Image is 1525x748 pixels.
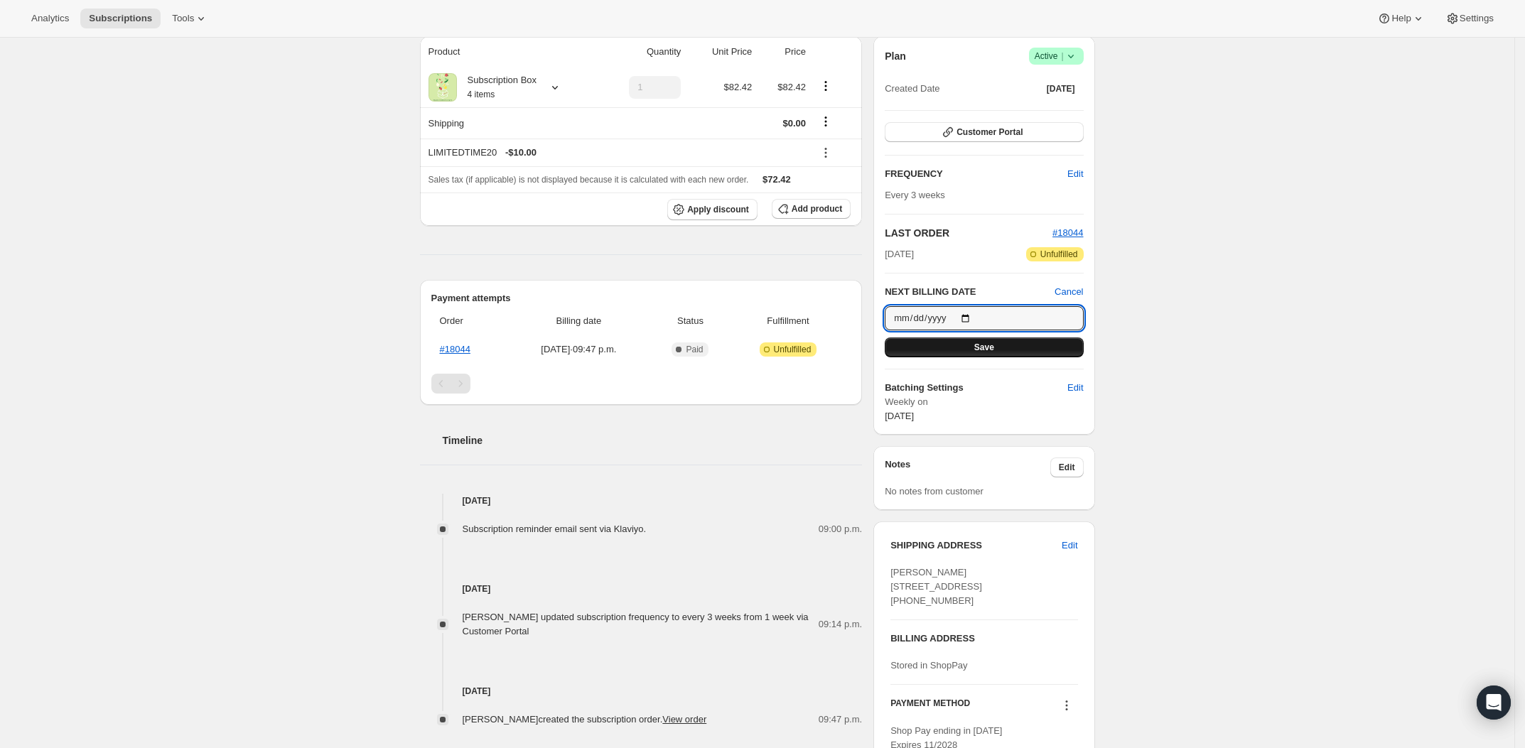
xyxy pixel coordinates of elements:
[1067,167,1083,181] span: Edit
[420,494,863,508] h4: [DATE]
[1391,13,1411,24] span: Help
[420,107,597,139] th: Shipping
[885,226,1052,240] h2: LAST ORDER
[1477,685,1511,720] div: Open Intercom Messenger
[597,36,685,67] th: Quantity
[885,486,984,497] span: No notes from customer
[463,524,647,534] span: Subscription reminder email sent via Klaviyo.
[1059,163,1092,185] button: Edit
[685,36,756,67] th: Unit Price
[1055,285,1083,299] button: Cancel
[885,122,1083,142] button: Customer Portal
[957,126,1023,138] span: Customer Portal
[1047,83,1075,94] span: [DATE]
[420,684,863,698] h4: [DATE]
[885,411,914,421] span: [DATE]
[772,199,851,219] button: Add product
[1067,381,1083,395] span: Edit
[890,698,970,717] h3: PAYMENT METHOD
[819,522,862,536] span: 09:00 p.m.
[31,13,69,24] span: Analytics
[420,36,597,67] th: Product
[1369,9,1433,28] button: Help
[431,305,507,337] th: Order
[885,457,1050,477] h3: Notes
[890,660,967,671] span: Stored in ShopPay
[687,204,749,215] span: Apply discount
[814,114,837,129] button: Shipping actions
[724,82,753,92] span: $82.42
[510,342,647,357] span: [DATE] · 09:47 p.m.
[429,73,457,102] img: product img
[457,73,537,102] div: Subscription Box
[1040,249,1078,260] span: Unfulfilled
[431,291,851,305] h2: Payment attempts
[163,9,217,28] button: Tools
[420,582,863,596] h4: [DATE]
[443,433,863,448] h2: Timeline
[890,538,1062,553] h3: SHIPPING ADDRESS
[774,344,812,355] span: Unfulfilled
[505,146,537,160] span: - $10.00
[890,567,982,606] span: [PERSON_NAME] [STREET_ADDRESS] [PHONE_NUMBER]
[23,9,77,28] button: Analytics
[463,612,809,636] span: [PERSON_NAME] updated subscription frequency to every 3 weeks from 1 week via Customer Portal
[662,714,706,725] a: View order
[792,203,842,215] span: Add product
[885,247,914,261] span: [DATE]
[89,13,152,24] span: Subscriptions
[885,190,945,200] span: Every 3 weeks
[429,146,806,160] div: LIMITEDTIME20
[463,714,707,725] span: [PERSON_NAME] created the subscription order.
[1059,376,1092,399] button: Edit
[885,337,1083,357] button: Save
[1061,50,1063,62] span: |
[885,82,939,96] span: Created Date
[1052,227,1083,238] a: #18044
[734,314,842,328] span: Fulfillment
[885,167,1067,181] h2: FREQUENCY
[885,381,1067,395] h6: Batching Settings
[667,199,758,220] button: Apply discount
[1035,49,1078,63] span: Active
[819,617,862,632] span: 09:14 p.m.
[756,36,810,67] th: Price
[777,82,806,92] span: $82.42
[1038,79,1084,99] button: [DATE]
[814,78,837,94] button: Product actions
[1062,538,1077,553] span: Edit
[80,9,161,28] button: Subscriptions
[762,174,791,185] span: $72.42
[1050,457,1084,477] button: Edit
[431,374,851,394] nav: Pagination
[782,118,806,129] span: $0.00
[885,395,1083,409] span: Weekly on
[429,175,749,185] span: Sales tax (if applicable) is not displayed because it is calculated with each new order.
[1052,226,1083,240] button: #18044
[885,285,1055,299] h2: NEXT BILLING DATE
[1460,13,1494,24] span: Settings
[974,342,994,353] span: Save
[819,712,862,727] span: 09:47 p.m.
[686,344,703,355] span: Paid
[510,314,647,328] span: Billing date
[440,344,470,354] a: #18044
[885,49,906,63] h2: Plan
[172,13,194,24] span: Tools
[1059,462,1075,473] span: Edit
[468,90,495,99] small: 4 items
[655,314,726,328] span: Status
[890,632,1077,646] h3: BILLING ADDRESS
[1053,534,1086,557] button: Edit
[1437,9,1502,28] button: Settings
